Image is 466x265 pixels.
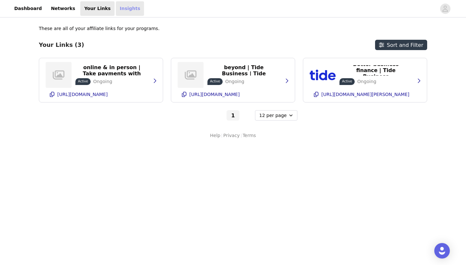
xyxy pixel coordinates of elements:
[434,243,450,259] div: Open Intercom Messenger
[75,65,148,76] button: Accept payments online & in person | Take payments with ease | Tide Business
[442,4,448,14] div: avatar
[79,58,144,83] p: Accept payments online & in person | Take payments with ease | Tide Business
[47,1,79,16] a: Networks
[227,110,239,121] button: Go To Page 1
[10,1,46,16] a: Dashboard
[310,89,420,100] button: [URL][DOMAIN_NAME][PERSON_NAME]
[78,79,88,84] p: Active
[375,40,427,50] button: Sort and Filter
[223,132,240,139] a: Privacy
[225,78,244,85] p: Ongoing
[310,62,336,88] img: Better business finance | Tide Business
[39,41,84,48] h3: Your Links (3)
[241,110,254,121] button: Go to next page
[343,61,408,79] p: Better business finance | Tide Business
[178,89,288,100] button: [URL][DOMAIN_NAME]
[321,92,409,97] p: [URL][DOMAIN_NAME][PERSON_NAME]
[339,65,412,76] button: Better business finance | Tide Business
[189,92,240,97] p: [URL][DOMAIN_NAME]
[116,1,144,16] a: Insights
[212,110,225,121] button: Go to previous page
[80,1,115,16] a: Your Links
[243,132,256,139] a: Terms
[46,89,156,100] button: [URL][DOMAIN_NAME]
[211,58,276,83] p: Business banking and beyond | Tide Business | Tide Business
[342,79,352,84] p: Active
[207,65,280,76] button: Business banking and beyond | Tide Business | Tide Business
[93,78,112,85] p: Ongoing
[357,78,376,85] p: Ongoing
[57,92,108,97] p: [URL][DOMAIN_NAME]
[210,79,220,84] p: Active
[210,132,220,139] a: Help
[39,25,160,32] p: These are all of your affiliate links for your programs.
